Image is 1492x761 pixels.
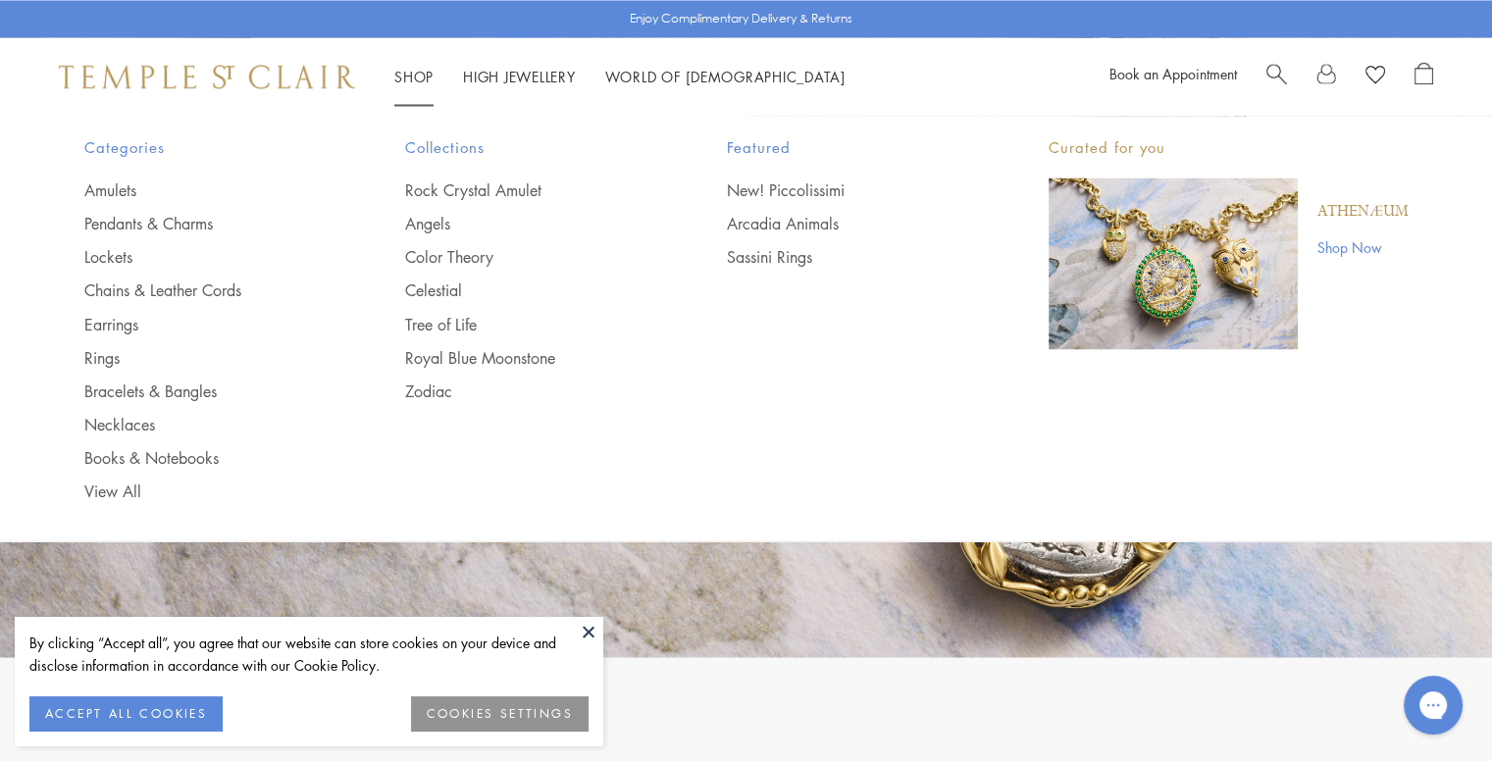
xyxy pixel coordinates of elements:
a: Zodiac [405,380,648,401]
button: COOKIES SETTINGS [411,696,589,732]
a: Search [1266,62,1287,91]
span: Categories [84,135,328,160]
p: Enjoy Complimentary Delivery & Returns [630,9,852,28]
a: High JewelleryHigh Jewellery [463,67,576,86]
a: Chains & Leather Cords [84,279,328,301]
div: By clicking “Accept all”, you agree that our website can store cookies on your device and disclos... [29,632,589,677]
a: Rings [84,346,328,368]
a: Rock Crystal Amulet [405,179,648,201]
a: View Wishlist [1365,62,1385,91]
a: Book an Appointment [1109,64,1237,83]
nav: Main navigation [394,65,846,89]
a: Athenæum [1317,201,1409,223]
a: Books & Notebooks [84,446,328,468]
a: Arcadia Animals [727,213,970,234]
a: Amulets [84,179,328,201]
a: New! Piccolissimi [727,179,970,201]
a: Bracelets & Bangles [84,380,328,401]
a: Color Theory [405,246,648,268]
iframe: Gorgias live chat messenger [1394,669,1472,741]
a: Royal Blue Moonstone [405,346,648,368]
a: World of [DEMOGRAPHIC_DATA]World of [DEMOGRAPHIC_DATA] [605,67,846,86]
p: Curated for you [1049,135,1409,160]
img: Temple St. Clair [59,65,355,88]
a: Shop Now [1317,236,1409,258]
a: Earrings [84,313,328,334]
span: Collections [405,135,648,160]
a: Pendants & Charms [84,213,328,234]
a: Celestial [405,279,648,301]
a: Sassini Rings [727,246,970,268]
a: View All [84,480,328,501]
a: Necklaces [84,413,328,434]
a: Open Shopping Bag [1415,62,1433,91]
span: Featured [727,135,970,160]
a: ShopShop [394,67,434,86]
a: Lockets [84,246,328,268]
a: Angels [405,213,648,234]
a: Tree of Life [405,313,648,334]
button: ACCEPT ALL COOKIES [29,696,223,732]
